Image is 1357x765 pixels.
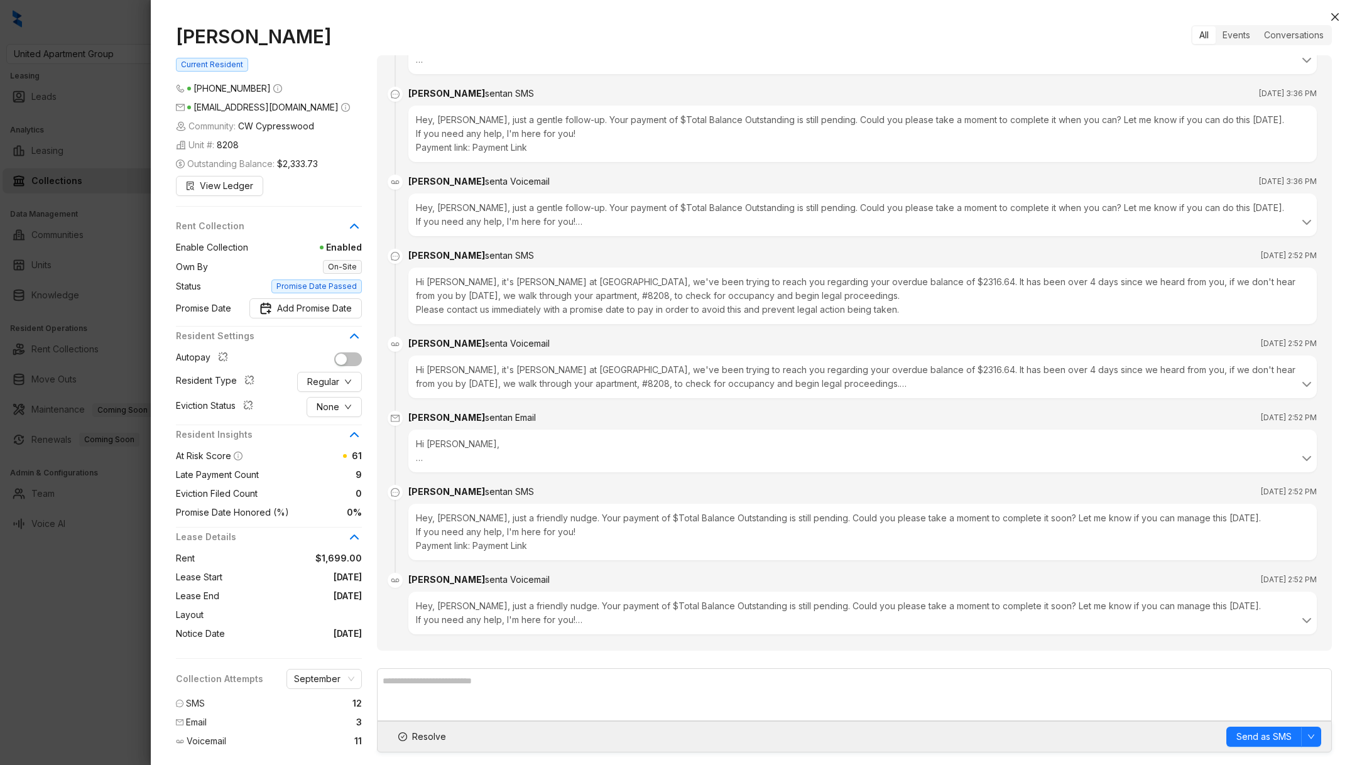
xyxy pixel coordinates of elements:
span: Resolve [412,730,446,744]
img: Voicemail Icon [388,573,403,588]
div: Conversations [1257,26,1331,44]
span: down [344,378,352,386]
img: Voicemail Icon [176,737,184,746]
span: On-Site [323,260,362,274]
span: message [388,249,403,264]
button: Regulardown [297,372,362,392]
span: $1,699.00 [195,551,362,565]
div: [PERSON_NAME] [408,249,534,263]
span: [PHONE_NUMBER] [193,83,271,94]
span: sent a Voicemail [485,338,550,349]
span: None [317,400,339,414]
span: message [176,700,183,707]
span: Current Resident [176,58,248,72]
span: Promise Date Passed [271,279,362,293]
span: Lease Details [176,530,347,544]
span: [DATE] [219,589,362,603]
span: 0 [258,487,362,501]
span: dollar [176,160,185,168]
span: Resident Insights [176,428,347,442]
span: sent a Voicemail [485,176,550,187]
span: info-circle [341,103,350,112]
span: down [1307,733,1315,741]
span: Outstanding Balance: [176,157,318,171]
span: [EMAIL_ADDRESS][DOMAIN_NAME] [193,102,339,112]
div: Hi [PERSON_NAME], We've made several attempts to reach you regarding your overdue balance of $231... [416,437,1309,465]
span: Regular [307,375,339,389]
button: Send as SMS [1226,727,1302,747]
span: down [344,403,352,411]
div: Hey, [PERSON_NAME], just a friendly nudge. Your payment of $Total Balance Outstanding is still pe... [416,599,1309,627]
span: [DATE] 2:52 PM [1261,411,1317,424]
span: 11 [354,734,362,748]
span: sent an SMS [485,250,534,261]
span: 3 [356,715,362,729]
span: Community: [176,119,314,133]
img: building-icon [176,121,186,131]
span: file-search [186,182,195,190]
div: Rent Collection [176,219,362,241]
span: [DATE] 2:52 PM [1261,486,1317,498]
span: Eviction Filed Count [176,487,258,501]
span: Promise Date Honored (%) [176,506,289,519]
button: Close [1327,9,1343,24]
span: 61 [352,450,362,461]
div: [PERSON_NAME] [408,175,550,188]
div: Resident Insights [176,428,362,449]
span: Lease Start [176,570,222,584]
div: [PERSON_NAME] [408,87,534,100]
div: Hey, [PERSON_NAME], just a friendly nudge. Your payment of $Total Balance Outstanding is still pe... [408,504,1317,560]
img: Promise Date [259,302,272,315]
span: [DATE] 2:52 PM [1261,573,1317,586]
button: Nonedown [307,397,362,417]
span: Voicemail [187,734,226,748]
span: Collection Attempts [176,672,263,686]
span: 8208 [217,138,239,152]
span: At Risk Score [176,450,231,461]
button: Promise DateAdd Promise Date [249,298,362,318]
span: Email [186,715,207,729]
div: Lease Details [176,530,362,551]
span: [DATE] 3:36 PM [1259,175,1317,188]
span: Resident Settings [176,329,347,343]
span: [DATE] [225,627,362,641]
div: Hey, [PERSON_NAME], just a gentle follow-up. Your payment of $Total Balance Outstanding is still ... [416,201,1309,229]
span: mail [176,103,185,112]
div: [PERSON_NAME] [408,411,536,425]
span: sent an Email [485,412,536,423]
div: Resident Type [176,374,259,390]
span: Unit #: [176,138,239,152]
h1: [PERSON_NAME] [176,25,362,48]
span: [DATE] 2:52 PM [1261,249,1317,262]
div: Hi [PERSON_NAME], it's [PERSON_NAME] at [GEOGRAPHIC_DATA], we've been trying to reach you regardi... [408,268,1317,324]
div: [PERSON_NAME] [408,337,550,350]
div: Events [1216,26,1257,44]
span: mail [388,411,403,426]
span: Add Promise Date [277,301,352,315]
span: [DATE] [222,570,362,584]
span: Rent [176,551,195,565]
span: Lease End [176,589,219,603]
div: Eviction Status [176,399,258,415]
span: Send as SMS [1236,730,1292,744]
span: Notice Date [176,627,225,641]
span: sent an SMS [485,88,534,99]
span: Rent Collection [176,219,347,233]
span: Own By [176,260,208,274]
span: message [388,87,403,102]
span: Status [176,279,201,293]
span: 12 [352,697,362,710]
div: Resident Settings [176,329,362,350]
div: All [1192,26,1216,44]
img: building-icon [176,140,186,150]
span: info-circle [273,84,282,93]
span: Enable Collection [176,241,248,254]
span: mail [176,719,183,726]
span: message [388,485,403,500]
span: 0% [289,506,362,519]
div: [PERSON_NAME] [408,485,534,499]
span: [DATE] 2:52 PM [1261,337,1317,350]
span: Late Payment Count [176,468,259,482]
button: View Ledger [176,176,263,196]
span: close [1330,12,1340,22]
